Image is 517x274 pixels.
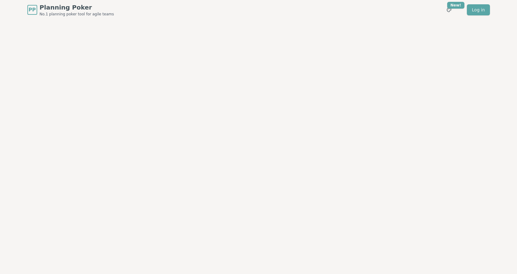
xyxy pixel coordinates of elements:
[40,3,114,12] span: Planning Poker
[447,2,465,9] div: New!
[29,6,36,14] span: PP
[40,12,114,17] span: No.1 planning poker tool for agile teams
[443,4,455,15] button: New!
[27,3,114,17] a: PPPlanning PokerNo.1 planning poker tool for agile teams
[467,4,490,15] a: Log in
